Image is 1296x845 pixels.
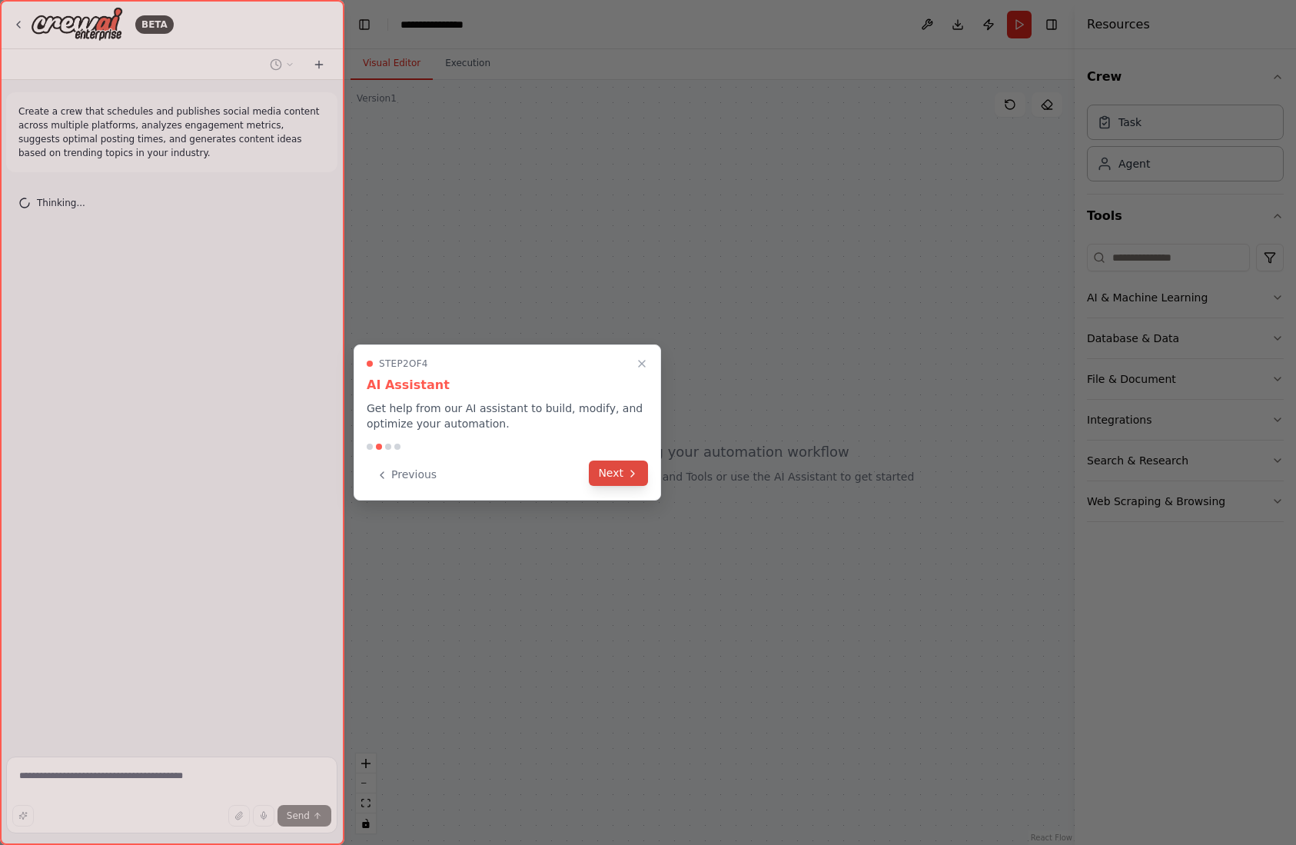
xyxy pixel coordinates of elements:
h3: AI Assistant [367,376,648,394]
button: Previous [367,462,446,487]
span: Step 2 of 4 [379,358,428,370]
button: Next [589,461,648,486]
p: Get help from our AI assistant to build, modify, and optimize your automation. [367,401,648,431]
button: Hide left sidebar [354,14,375,35]
button: Close walkthrough [633,354,651,373]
